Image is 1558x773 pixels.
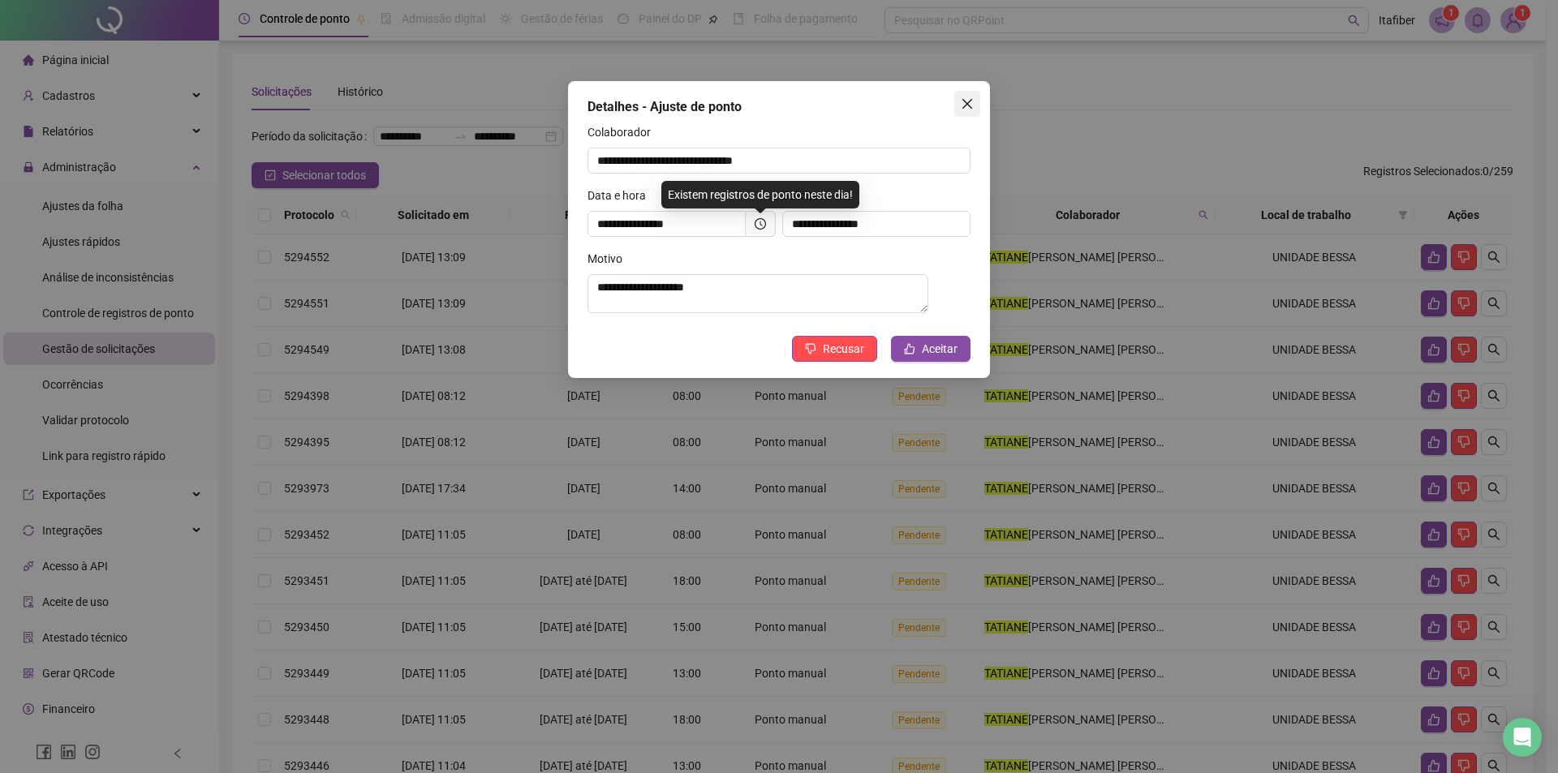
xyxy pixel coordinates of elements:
[755,218,766,230] span: clock-circle
[891,336,971,362] button: Aceitar
[587,123,661,141] label: Colaborador
[587,97,971,117] div: Detalhes - Ajuste de ponto
[805,343,816,354] span: dislike
[1503,718,1542,757] div: Open Intercom Messenger
[954,91,980,117] button: Close
[661,181,859,208] div: Existem registros de ponto neste dia!
[961,97,974,110] span: close
[587,250,633,268] label: Motivo
[792,336,877,362] button: Recusar
[823,340,864,358] span: Recusar
[587,187,656,204] label: Data e hora
[922,340,958,358] span: Aceitar
[904,343,915,354] span: like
